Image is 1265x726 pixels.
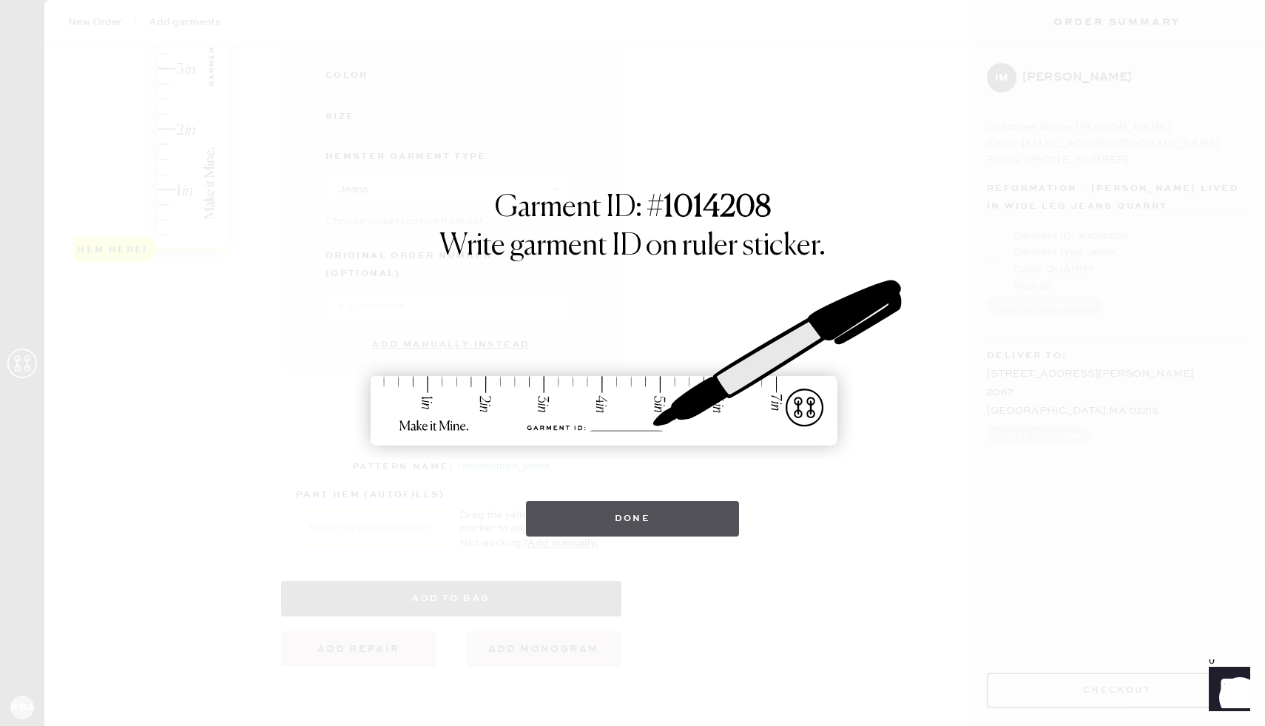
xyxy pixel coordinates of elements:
iframe: Front Chat [1195,659,1258,723]
h1: Garment ID: # [495,190,771,229]
h1: Write garment ID on ruler sticker. [439,229,826,264]
button: Done [526,501,740,537]
img: ruler-sticker-sharpie.svg [355,242,910,486]
strong: 1014208 [664,193,771,223]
